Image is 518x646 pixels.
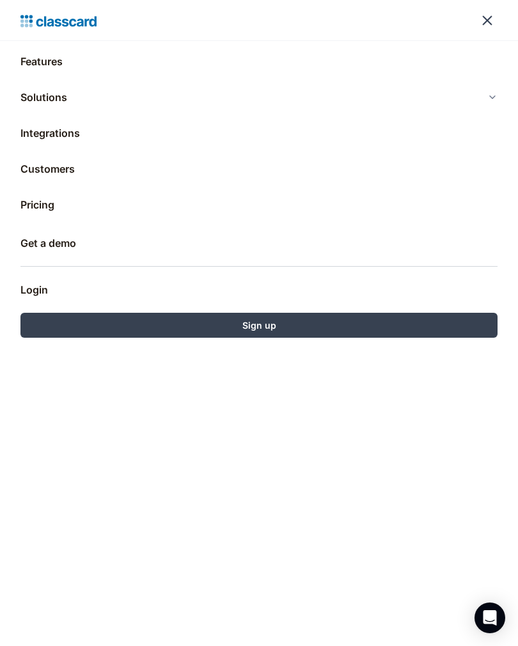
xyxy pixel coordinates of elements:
[475,603,505,633] div: Open Intercom Messenger
[20,82,498,113] div: Solutions
[20,189,498,220] a: Pricing
[20,154,498,184] a: Customers
[20,46,498,77] a: Features
[20,90,67,105] div: Solutions
[20,313,498,338] a: Sign up
[242,319,276,332] div: Sign up
[20,12,97,29] a: home
[472,5,498,36] div: menu
[20,228,498,258] a: Get a demo
[20,274,498,305] a: Login
[20,118,498,148] a: Integrations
